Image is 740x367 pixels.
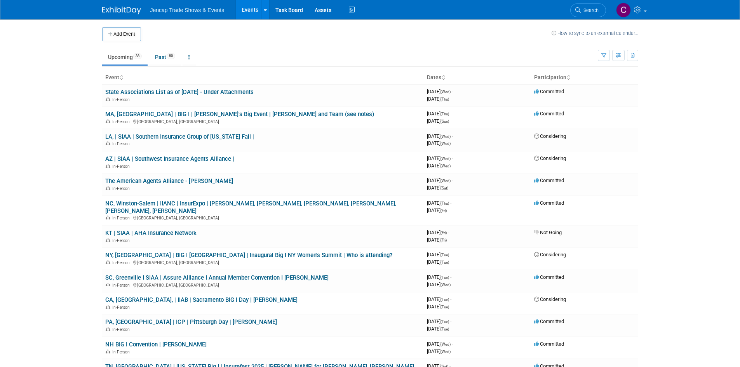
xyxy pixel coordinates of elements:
span: In-Person [112,186,132,191]
span: In-Person [112,327,132,332]
span: In-Person [112,260,132,265]
span: 38 [133,53,142,59]
img: In-Person Event [106,260,110,264]
span: In-Person [112,164,132,169]
span: Considering [534,296,566,302]
span: (Tue) [441,327,449,331]
img: In-Person Event [106,327,110,331]
span: [DATE] [427,326,449,332]
div: [GEOGRAPHIC_DATA], [GEOGRAPHIC_DATA] [105,118,421,124]
span: In-Person [112,216,132,221]
button: Add Event [102,27,141,41]
span: In-Person [112,97,132,102]
span: (Wed) [441,350,451,354]
span: - [452,341,453,347]
span: - [452,155,453,161]
div: [GEOGRAPHIC_DATA], [GEOGRAPHIC_DATA] [105,214,421,221]
a: Sort by Event Name [119,74,123,80]
img: Christopher Reid [616,3,631,17]
img: In-Person Event [106,164,110,168]
img: In-Person Event [106,97,110,101]
span: [DATE] [427,304,449,310]
a: SC, Greenville I SIAA | Assure Alliance I Annual Member Convention I [PERSON_NAME] [105,274,329,281]
span: (Tue) [441,275,449,280]
span: [DATE] [427,274,451,280]
span: - [450,200,451,206]
span: [DATE] [427,348,451,354]
span: Committed [534,177,564,183]
span: Considering [534,133,566,139]
span: (Tue) [441,253,449,257]
a: Search [570,3,606,17]
span: (Wed) [441,157,451,161]
span: Committed [534,341,564,347]
span: Committed [534,274,564,280]
img: In-Person Event [106,141,110,145]
a: AZ | SIAA | Southwest Insurance Agents Alliance | [105,155,234,162]
span: Committed [534,89,564,94]
span: - [452,89,453,94]
a: NH BIG I Convention | [PERSON_NAME] [105,341,207,348]
a: Sort by Participation Type [566,74,570,80]
span: (Wed) [441,164,451,168]
th: Dates [424,71,531,84]
img: In-Person Event [106,216,110,219]
span: In-Person [112,238,132,243]
img: ExhibitDay [102,7,141,14]
span: (Wed) [441,283,451,287]
span: In-Person [112,119,132,124]
span: - [448,230,449,235]
span: [DATE] [427,341,453,347]
span: Search [581,7,599,13]
span: (Wed) [441,179,451,183]
div: [GEOGRAPHIC_DATA], [GEOGRAPHIC_DATA] [105,282,421,288]
span: Considering [534,155,566,161]
a: CA, [GEOGRAPHIC_DATA], | IIAB | Sacramento BIG I Day | [PERSON_NAME] [105,296,298,303]
span: [DATE] [427,155,453,161]
span: [DATE] [427,318,451,324]
span: In-Person [112,305,132,310]
span: [DATE] [427,96,449,102]
span: (Fri) [441,238,447,242]
span: [DATE] [427,163,451,169]
span: - [450,252,451,257]
th: Event [102,71,424,84]
span: Committed [534,111,564,117]
img: In-Person Event [106,119,110,123]
span: (Thu) [441,97,449,101]
img: In-Person Event [106,186,110,190]
span: Committed [534,318,564,324]
th: Participation [531,71,638,84]
div: [GEOGRAPHIC_DATA], [GEOGRAPHIC_DATA] [105,259,421,265]
img: In-Person Event [106,238,110,242]
span: [DATE] [427,282,451,287]
span: - [450,274,451,280]
span: - [452,133,453,139]
span: (Thu) [441,201,449,205]
span: [DATE] [427,252,451,257]
span: In-Person [112,141,132,146]
a: Past80 [149,50,181,64]
span: (Wed) [441,90,451,94]
span: [DATE] [427,133,453,139]
span: Not Going [534,230,562,235]
a: The American Agents Alliance - [PERSON_NAME] [105,177,233,184]
span: [DATE] [427,237,447,243]
span: Committed [534,200,564,206]
span: [DATE] [427,200,451,206]
span: [DATE] [427,89,453,94]
img: In-Person Event [106,283,110,287]
span: (Sun) [441,119,449,123]
span: (Fri) [441,209,447,213]
a: Upcoming38 [102,50,148,64]
a: PA, [GEOGRAPHIC_DATA] | ICP | Pittsburgh Day | [PERSON_NAME] [105,318,277,325]
span: (Wed) [441,141,451,146]
span: - [450,111,451,117]
span: (Thu) [441,112,449,116]
span: [DATE] [427,185,448,191]
span: (Sat) [441,186,448,190]
img: In-Person Event [106,350,110,353]
span: [DATE] [427,207,447,213]
span: (Wed) [441,134,451,139]
a: NC, Winston-Salem | IIANC | InsurExpo | [PERSON_NAME], [PERSON_NAME], [PERSON_NAME], [PERSON_NAME... [105,200,396,214]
